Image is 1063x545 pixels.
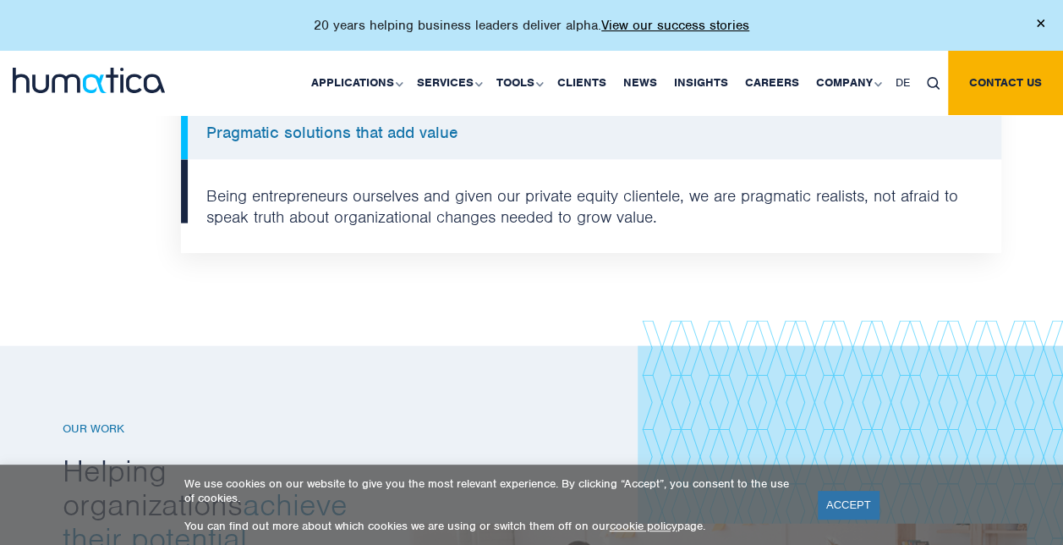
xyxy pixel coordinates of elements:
[601,17,749,34] a: View our success stories
[808,51,887,115] a: Company
[818,491,879,519] a: ACCEPT
[666,51,737,115] a: Insights
[887,51,918,115] a: DE
[927,77,940,90] img: search_icon
[610,519,677,533] a: cookie policy
[615,51,666,115] a: News
[408,51,488,115] a: Services
[63,422,359,437] h6: Our Work
[549,51,615,115] a: Clients
[181,92,1001,160] li: Pragmatic solutions that add value
[184,476,797,505] p: We use cookies on our website to give you the most relevant experience. By clicking “Accept”, you...
[303,51,408,115] a: Applications
[13,68,165,93] img: logo
[184,519,797,533] p: You can find out more about which cookies we are using or switch them off on our page.
[488,51,549,115] a: Tools
[948,51,1063,115] a: Contact us
[896,75,910,90] span: DE
[737,51,808,115] a: Careers
[314,17,749,34] p: 20 years helping business leaders deliver alpha.
[181,160,1001,253] li: Being entrepreneurs ourselves and given our private equity clientele, we are pragmatic realists, ...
